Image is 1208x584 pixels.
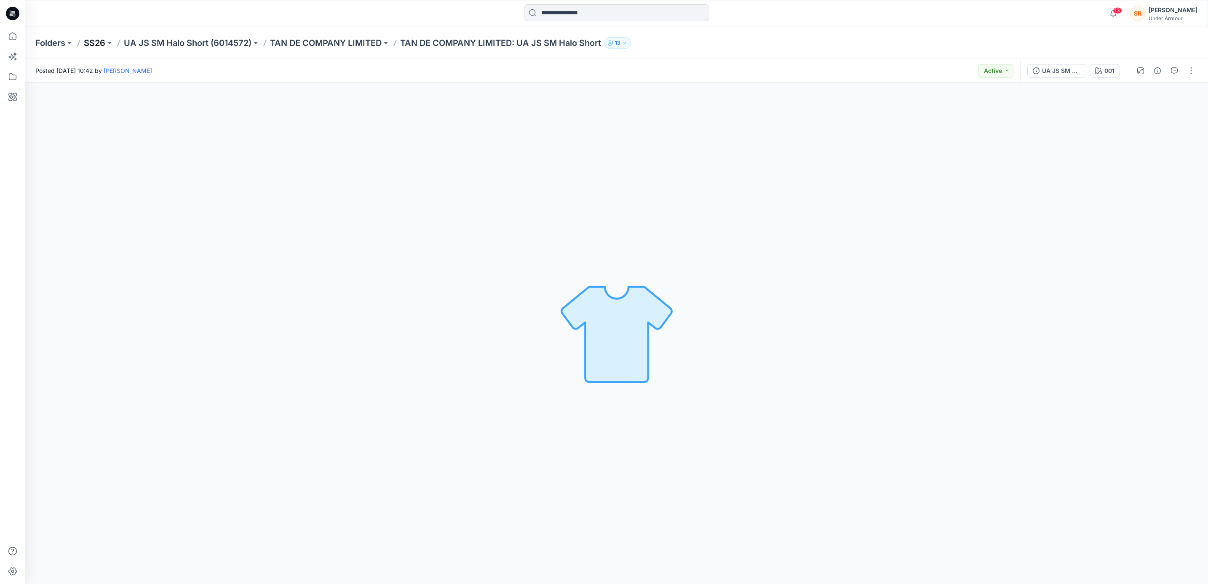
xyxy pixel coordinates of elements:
[1042,66,1081,75] div: UA JS SM Halo Short
[104,67,152,74] a: [PERSON_NAME]
[1104,66,1114,75] div: 001
[558,274,676,392] img: No Outline
[84,37,105,49] a: SS26
[1113,7,1122,14] span: 13
[1130,6,1145,21] div: SR
[124,37,251,49] a: UA JS SM Halo Short (6014572)
[1151,64,1164,78] button: Details
[35,66,152,75] span: Posted [DATE] 10:42 by
[400,37,601,49] p: TAN DE COMPANY LIMITED: UA JS SM Halo Short
[270,37,382,49] a: TAN DE COMPANY LIMITED
[1149,15,1197,21] div: Under Armour
[1027,64,1086,78] button: UA JS SM Halo Short
[1149,5,1197,15] div: [PERSON_NAME]
[35,37,65,49] a: Folders
[615,38,620,48] p: 13
[604,37,631,49] button: 13
[1090,64,1120,78] button: 001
